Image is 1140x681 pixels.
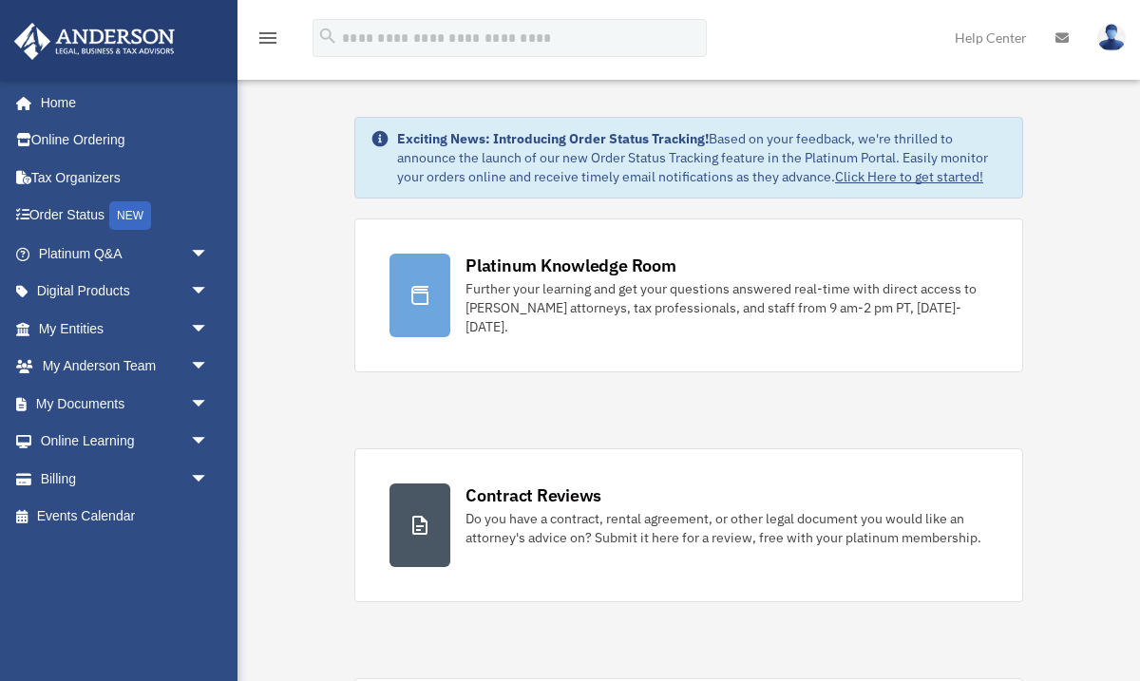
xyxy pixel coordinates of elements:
[190,460,228,499] span: arrow_drop_down
[9,23,180,60] img: Anderson Advisors Platinum Portal
[13,159,237,197] a: Tax Organizers
[256,33,279,49] a: menu
[109,201,151,230] div: NEW
[190,423,228,462] span: arrow_drop_down
[256,27,279,49] i: menu
[190,235,228,274] span: arrow_drop_down
[190,310,228,349] span: arrow_drop_down
[190,273,228,312] span: arrow_drop_down
[397,130,709,147] strong: Exciting News: Introducing Order Status Tracking!
[835,168,983,185] a: Click Here to get started!
[354,448,1023,602] a: Contract Reviews Do you have a contract, rental agreement, or other legal document you would like...
[13,460,237,498] a: Billingarrow_drop_down
[354,218,1023,372] a: Platinum Knowledge Room Further your learning and get your questions answered real-time with dire...
[13,273,237,311] a: Digital Productsarrow_drop_down
[465,509,988,547] div: Do you have a contract, rental agreement, or other legal document you would like an attorney's ad...
[465,279,988,336] div: Further your learning and get your questions answered real-time with direct access to [PERSON_NAM...
[13,498,237,536] a: Events Calendar
[13,385,237,423] a: My Documentsarrow_drop_down
[13,84,228,122] a: Home
[465,483,601,507] div: Contract Reviews
[190,385,228,424] span: arrow_drop_down
[190,348,228,387] span: arrow_drop_down
[397,129,1007,186] div: Based on your feedback, we're thrilled to announce the launch of our new Order Status Tracking fe...
[13,348,237,386] a: My Anderson Teamarrow_drop_down
[465,254,676,277] div: Platinum Knowledge Room
[13,423,237,461] a: Online Learningarrow_drop_down
[13,310,237,348] a: My Entitiesarrow_drop_down
[1097,24,1126,51] img: User Pic
[13,122,237,160] a: Online Ordering
[13,197,237,236] a: Order StatusNEW
[13,235,237,273] a: Platinum Q&Aarrow_drop_down
[317,26,338,47] i: search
